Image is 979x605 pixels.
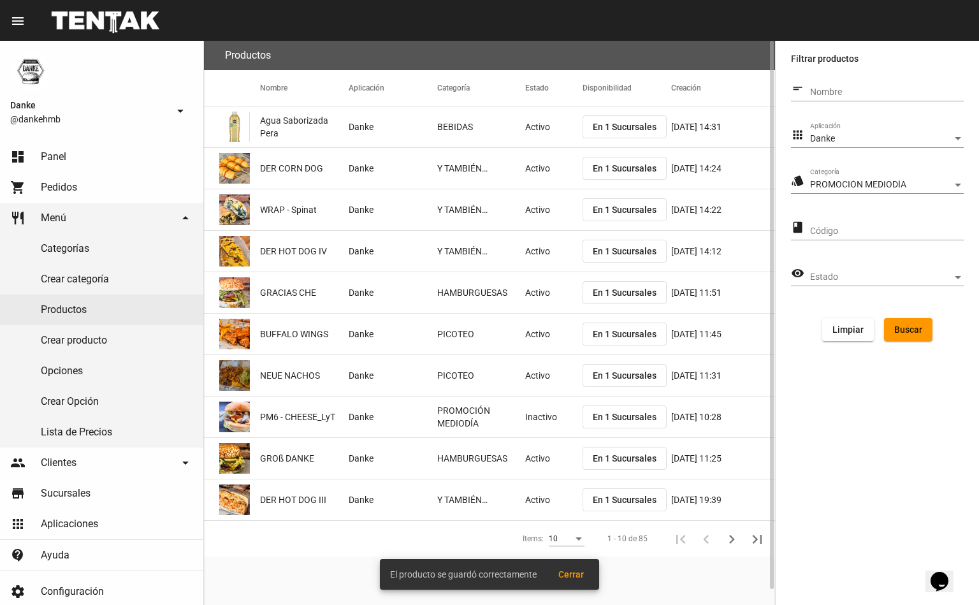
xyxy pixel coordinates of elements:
div: 1 - 10 de 85 [607,532,648,545]
mat-select: Items: [549,535,584,544]
mat-icon: settings [10,584,25,599]
span: Aplicaciones [41,518,98,530]
mat-cell: BEBIDAS [437,106,526,147]
button: En 1 Sucursales [583,364,667,387]
mat-cell: Activo [525,272,583,313]
mat-header-cell: Creación [671,70,775,106]
span: En 1 Sucursales [593,205,656,215]
span: En 1 Sucursales [593,495,656,505]
span: Ayuda [41,549,69,562]
mat-cell: [DATE] 14:24 [671,148,775,189]
mat-icon: short_text [791,81,804,96]
span: GROß DANKE [260,452,314,465]
button: En 1 Sucursales [583,115,667,138]
mat-header-cell: Aplicación [349,70,437,106]
mat-cell: Danke [349,479,437,520]
mat-cell: Activo [525,479,583,520]
mat-cell: Danke [349,355,437,396]
mat-cell: [DATE] 10:28 [671,397,775,437]
span: Pedidos [41,181,77,194]
span: En 1 Sucursales [593,329,656,339]
span: Limpiar [832,324,864,335]
img: f44e3677-93e0-45e7-9b22-8afb0cb9c0b5.png [219,277,250,308]
span: Configuración [41,585,104,598]
span: Estado [810,272,952,282]
span: Cerrar [558,569,584,579]
span: DER CORN DOG [260,162,323,175]
mat-cell: Danke [349,397,437,437]
mat-icon: menu [10,13,25,29]
mat-cell: [DATE] 11:25 [671,438,775,479]
img: e78ba89a-d4a4-48df-a29c-741630618342.png [219,443,250,474]
span: DER HOT DOG IV [260,245,327,258]
mat-cell: Y TAMBIÉN… [437,189,526,230]
mat-cell: Y TAMBIÉN… [437,148,526,189]
mat-cell: HAMBURGUESAS [437,272,526,313]
mat-cell: PICOTEO [437,314,526,354]
mat-cell: Y TAMBIÉN… [437,231,526,272]
h3: Productos [225,47,271,64]
button: Anterior [693,526,719,551]
button: Primera [668,526,693,551]
mat-icon: contact_support [10,548,25,563]
mat-select: Estado [810,272,964,282]
span: En 1 Sucursales [593,370,656,381]
mat-icon: apps [791,128,804,143]
span: En 1 Sucursales [593,412,656,422]
button: En 1 Sucursales [583,488,667,511]
span: En 1 Sucursales [593,122,656,132]
img: 1a721365-f7f0-48f2-bc81-df1c02b576e7.png [219,194,250,225]
span: GRACIAS CHE [260,286,316,299]
span: Sucursales [41,487,91,500]
mat-cell: [DATE] 14:22 [671,189,775,230]
mat-header-cell: Nombre [260,70,349,106]
span: BUFFALO WINGS [260,328,328,340]
img: 1d4517d0-56da-456b-81f5-6111ccf01445.png [10,51,51,92]
span: Danke [810,133,835,143]
mat-cell: Danke [349,189,437,230]
mat-cell: Activo [525,148,583,189]
mat-cell: Activo [525,438,583,479]
button: En 1 Sucursales [583,323,667,346]
span: Danke [10,98,168,113]
button: Limpiar [822,318,874,341]
span: Buscar [894,324,922,335]
mat-cell: Inactivo [525,397,583,437]
div: Items: [523,532,544,545]
span: NEUE NACHOS [260,369,320,382]
mat-icon: store [10,486,25,501]
img: d7cd4ccb-e923-436d-94c5-56a0338c840e.png [219,112,250,142]
mat-cell: Activo [525,189,583,230]
span: DER HOT DOG III [260,493,326,506]
button: Última [744,526,770,551]
span: En 1 Sucursales [593,288,656,298]
img: 80660d7d-92ce-4920-87ef-5263067dcc48.png [219,485,250,515]
mat-cell: Y TAMBIÉN… [437,479,526,520]
mat-cell: [DATE] 19:39 [671,479,775,520]
span: PROMOCIÓN MEDIODÍA [810,179,906,189]
mat-cell: Activo [525,106,583,147]
mat-icon: arrow_drop_down [178,455,193,470]
mat-icon: visibility [791,266,804,281]
button: En 1 Sucursales [583,281,667,304]
mat-icon: restaurant [10,210,25,226]
mat-icon: class [791,220,804,235]
mat-select: Aplicación [810,134,964,144]
img: f4fd4fc5-1d0f-45c4-b852-86da81b46df0.png [219,402,250,432]
span: Agua Saborizada Pera [260,114,349,140]
iframe: chat widget [925,554,966,592]
img: 2101e8c8-98bc-4e4a-b63d-15c93b71735f.png [219,236,250,266]
input: Nombre [810,87,964,98]
span: Clientes [41,456,76,469]
button: En 1 Sucursales [583,447,667,470]
mat-cell: [DATE] 11:45 [671,314,775,354]
img: 0a44530d-f050-4a3a-9d7f-6ed94349fcf6.png [219,153,250,184]
mat-cell: Danke [349,314,437,354]
mat-cell: PROMOCIÓN MEDIODÍA [437,397,526,437]
mat-cell: [DATE] 14:31 [671,106,775,147]
span: 10 [549,534,558,543]
span: WRAP - Spinat [260,203,317,216]
span: El producto se guardó correctamente [390,568,537,581]
span: PM6 - CHEESE_LyT [260,411,335,423]
mat-cell: Danke [349,272,437,313]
